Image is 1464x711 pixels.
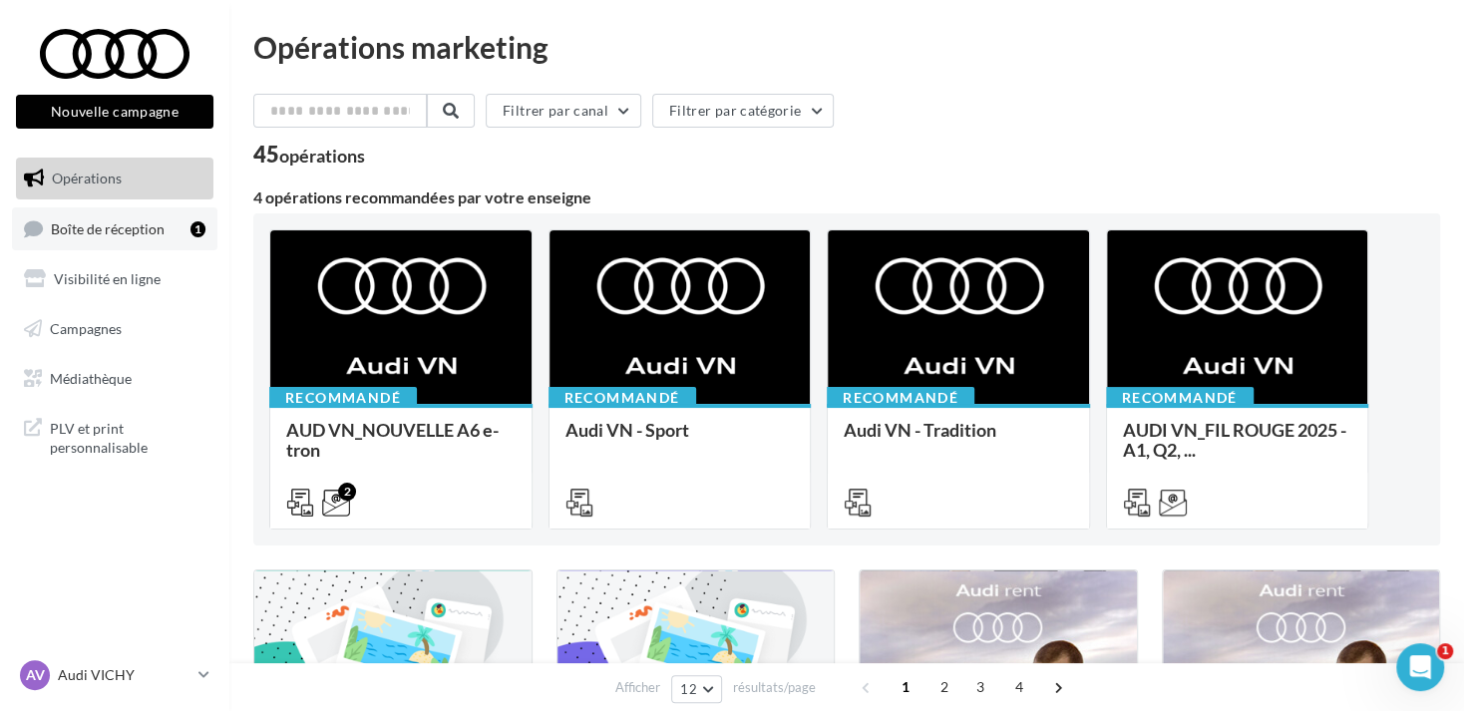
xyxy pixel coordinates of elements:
[253,189,1440,205] div: 4 opérations recommandées par votre enseigne
[338,483,356,501] div: 2
[51,219,165,236] span: Boîte de réception
[58,665,190,685] p: Audi VICHY
[253,32,1440,62] div: Opérations marketing
[549,387,696,409] div: Recommandé
[12,207,217,250] a: Boîte de réception1
[50,369,132,386] span: Médiathèque
[652,94,834,128] button: Filtrer par catégorie
[565,419,689,441] span: Audi VN - Sport
[964,671,996,703] span: 3
[890,671,921,703] span: 1
[269,387,417,409] div: Recommandé
[279,147,365,165] div: opérations
[190,221,205,237] div: 1
[54,270,161,287] span: Visibilité en ligne
[671,675,722,703] button: 12
[50,415,205,458] span: PLV et print personnalisable
[1396,643,1444,691] iframe: Intercom live chat
[12,308,217,350] a: Campagnes
[733,678,816,697] span: résultats/page
[844,419,996,441] span: Audi VN - Tradition
[12,358,217,400] a: Médiathèque
[1123,419,1346,461] span: AUDI VN_FIL ROUGE 2025 - A1, Q2, ...
[615,678,660,697] span: Afficher
[1003,671,1035,703] span: 4
[26,665,45,685] span: AV
[16,656,213,694] a: AV Audi VICHY
[50,320,122,337] span: Campagnes
[827,387,974,409] div: Recommandé
[486,94,641,128] button: Filtrer par canal
[680,681,697,697] span: 12
[928,671,960,703] span: 2
[286,419,499,461] span: AUD VN_NOUVELLE A6 e-tron
[1106,387,1254,409] div: Recommandé
[52,170,122,186] span: Opérations
[12,407,217,466] a: PLV et print personnalisable
[253,144,365,166] div: 45
[1437,643,1453,659] span: 1
[12,158,217,199] a: Opérations
[16,95,213,129] button: Nouvelle campagne
[12,258,217,300] a: Visibilité en ligne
